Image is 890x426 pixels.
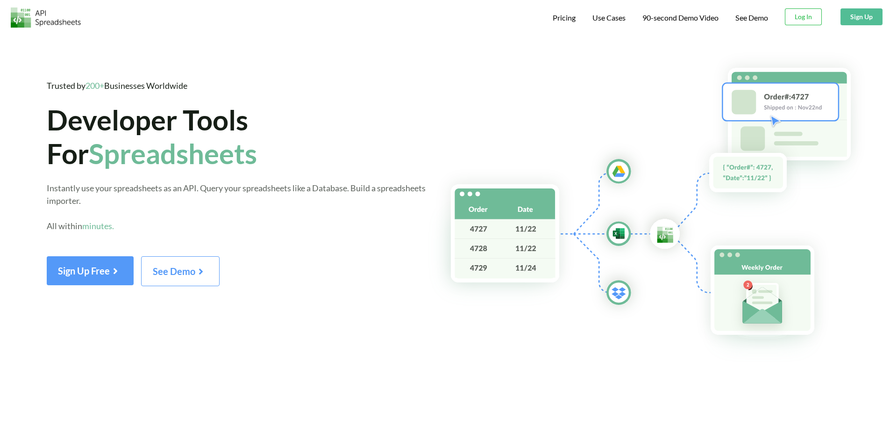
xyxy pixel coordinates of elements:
[427,51,890,363] img: Hero Spreadsheet Flow
[82,221,114,231] span: minutes.
[58,265,122,276] span: Sign Up Free
[141,269,220,277] a: See Demo
[592,13,626,22] span: Use Cases
[153,266,208,277] span: See Demo
[840,8,883,25] button: Sign Up
[47,103,257,170] span: Developer Tools For
[47,183,426,231] span: Instantly use your spreadsheets as an API. Query your spreadsheets like a Database. Build a sprea...
[141,256,220,286] button: See Demo
[11,7,81,28] img: Logo.png
[47,256,134,285] button: Sign Up Free
[785,8,822,25] button: Log In
[89,137,257,170] span: Spreadsheets
[85,80,104,91] span: 200+
[553,13,576,22] span: Pricing
[47,80,187,91] span: Trusted by Businesses Worldwide
[642,14,719,22] span: 90-second Demo Video
[735,13,768,23] a: See Demo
